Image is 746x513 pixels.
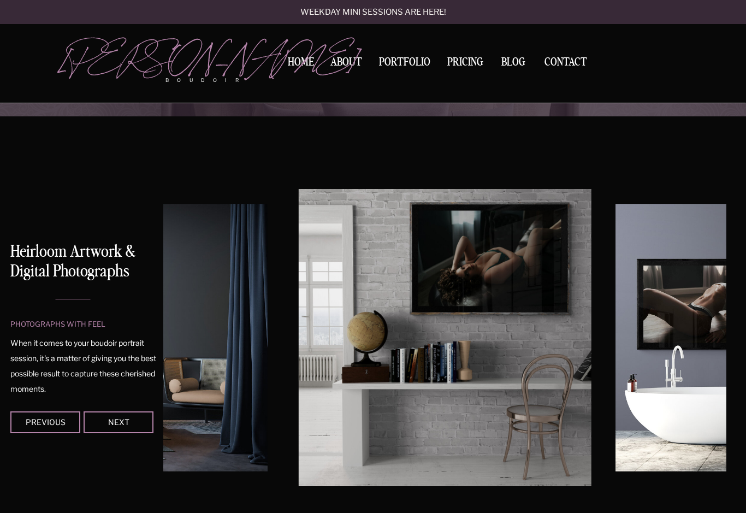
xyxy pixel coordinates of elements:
a: [PERSON_NAME] [60,39,256,72]
a: Weekday mini sessions are here! [271,8,475,17]
p: Photographs with feel [10,319,144,329]
a: Portfolio [375,57,434,72]
a: Pricing [444,57,486,72]
p: When it comes to your boudoir portrait session, it's a matter of giving you the best possible res... [10,335,157,398]
a: BLOG [496,57,530,67]
div: Previous [13,418,78,425]
p: boudoir [165,76,256,84]
h2: Heirloom Artwork & Digital Photographs [10,242,156,285]
div: Next [86,418,151,425]
a: Contact [540,57,591,68]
